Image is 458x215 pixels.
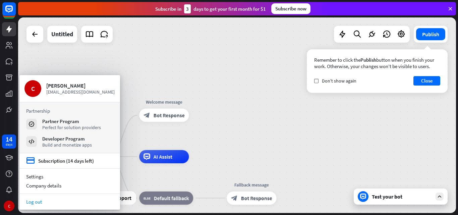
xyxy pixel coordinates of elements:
[314,57,440,69] div: Remember to click the button when you finish your work. Otherwise, your changes won’t be visible ...
[46,89,115,95] span: [EMAIL_ADDRESS][DOMAIN_NAME]
[134,99,194,105] div: Welcome message
[19,172,120,181] a: Settings
[360,57,376,63] span: Publish
[19,197,120,206] a: Log out
[271,3,310,14] div: Subscribe now
[42,142,92,148] div: Build and monetize apps
[26,157,94,165] a: credit_card Subscription (14 days left)
[42,118,101,124] div: Partner Program
[26,108,113,114] h3: Partnership
[24,80,41,97] div: C
[26,136,113,148] a: Developer Program Build and monetize apps
[416,28,445,40] button: Publish
[42,124,101,130] div: Perfect for solution providers
[154,195,189,202] span: Default fallback
[38,158,94,164] div: Subscription (14 days left)
[2,135,16,149] a: 14 days
[231,195,238,202] i: block_bot_response
[4,201,14,211] div: C
[413,76,440,86] button: Close
[5,3,25,23] button: Open LiveChat chat widget
[184,4,191,13] div: 3
[6,142,12,147] div: days
[26,157,35,165] i: credit_card
[51,26,73,43] div: Untitled
[144,112,150,119] i: block_bot_response
[144,195,151,202] i: block_fallback
[154,112,185,119] span: Bot Response
[112,193,131,203] span: Support
[372,193,432,200] div: Test your bot
[322,78,356,84] span: Don't show again
[19,181,120,190] div: Company details
[24,80,115,97] a: C [PERSON_NAME] [EMAIL_ADDRESS][DOMAIN_NAME]
[42,136,92,142] div: Developer Program
[155,4,266,13] div: Subscribe in days to get your first month for $1
[6,136,12,142] div: 14
[154,153,172,160] span: AI Assist
[241,195,272,202] span: Bot Response
[46,82,115,89] div: [PERSON_NAME]
[222,181,281,188] div: Fallback message
[26,118,113,130] a: Partner Program Perfect for solution providers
